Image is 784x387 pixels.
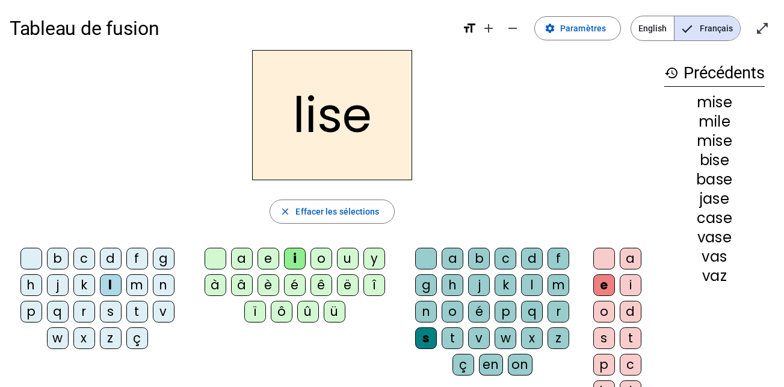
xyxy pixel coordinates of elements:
[244,301,266,322] div: ï
[153,301,174,322] div: v
[481,21,496,36] mat-icon: add
[153,274,174,296] div: n
[462,21,477,36] mat-icon: format_size
[100,327,122,349] div: z
[750,16,774,40] button: Entrer en plein écran
[664,211,765,225] div: case
[548,327,569,349] div: z
[258,274,279,296] div: è
[324,301,345,322] div: ü
[545,23,555,34] mat-icon: settings
[47,248,69,269] div: b
[620,274,641,296] div: i
[126,248,148,269] div: f
[631,16,674,40] span: English
[495,301,516,322] div: p
[415,327,437,349] div: s
[442,248,463,269] div: a
[270,200,394,224] button: Effacer les sélections
[501,16,525,40] button: Diminuer la taille de la police
[593,354,615,376] div: p
[100,248,122,269] div: d
[231,248,253,269] div: a
[548,301,569,322] div: r
[620,248,641,269] div: a
[310,274,332,296] div: ê
[468,327,490,349] div: v
[47,274,69,296] div: j
[73,248,95,269] div: c
[534,16,621,40] button: Paramètres
[126,301,148,322] div: t
[20,274,42,296] div: h
[442,327,463,349] div: t
[310,248,332,269] div: o
[620,354,641,376] div: c
[271,301,292,322] div: ô
[755,21,770,36] mat-icon: open_in_full
[415,301,437,322] div: n
[295,204,379,219] span: Effacer les sélections
[205,274,226,296] div: à
[560,21,606,36] span: Paramètres
[674,16,740,40] span: Français
[477,16,501,40] button: Augmenter la taille de la police
[363,274,385,296] div: î
[468,301,490,322] div: é
[252,50,412,180] h2: lise
[664,230,765,245] div: vase
[284,274,306,296] div: é
[47,327,69,349] div: w
[73,327,95,349] div: x
[664,66,679,80] mat-icon: history
[100,301,122,322] div: s
[363,248,385,269] div: y
[620,301,641,322] div: d
[664,134,765,148] div: mise
[664,250,765,264] div: vas
[284,248,306,269] div: i
[495,274,516,296] div: k
[10,9,452,48] h1: Tableau de fusion
[521,274,543,296] div: l
[631,16,741,41] mat-button-toggle-group: Language selection
[337,274,359,296] div: ë
[664,95,765,110] div: mise
[495,327,516,349] div: w
[442,301,463,322] div: o
[664,153,765,168] div: bise
[548,248,569,269] div: f
[548,274,569,296] div: m
[664,192,765,206] div: jase
[337,248,359,269] div: u
[297,301,319,322] div: û
[664,269,765,283] div: vaz
[20,301,42,322] div: p
[521,327,543,349] div: x
[620,327,641,349] div: t
[479,354,503,376] div: en
[468,274,490,296] div: j
[664,115,765,129] div: mile
[505,21,520,36] mat-icon: remove
[126,327,148,349] div: ç
[442,274,463,296] div: h
[231,274,253,296] div: â
[452,354,474,376] div: ç
[593,301,615,322] div: o
[664,60,765,87] h3: Précédents
[664,172,765,187] div: base
[521,248,543,269] div: d
[153,248,174,269] div: g
[47,301,69,322] div: q
[100,274,122,296] div: l
[593,274,615,296] div: e
[521,301,543,322] div: q
[415,274,437,296] div: g
[495,248,516,269] div: c
[280,206,291,217] mat-icon: close
[258,248,279,269] div: e
[126,274,148,296] div: m
[73,301,95,322] div: r
[73,274,95,296] div: k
